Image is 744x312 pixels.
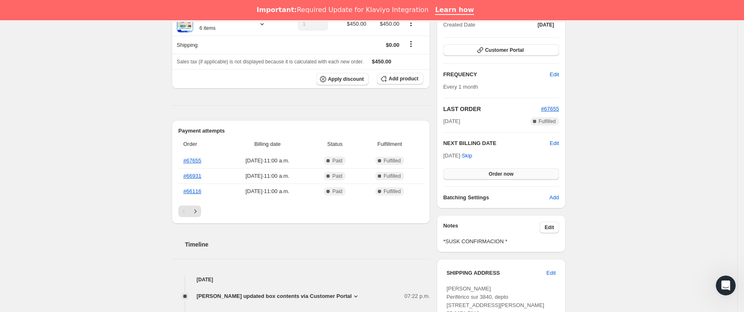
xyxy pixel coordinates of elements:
[361,140,418,148] span: Fulfillment
[443,168,559,180] button: Order now
[316,73,369,85] button: Apply discount
[539,118,556,125] span: Fulfilled
[183,188,201,194] a: #66116
[332,157,342,164] span: Paid
[443,44,559,56] button: Customer Portal
[545,191,564,204] button: Add
[443,70,550,79] h2: FREQUENCY
[443,193,549,202] h6: Batching Settings
[547,269,556,277] span: Edit
[172,276,430,284] h4: [DATE]
[545,224,554,231] span: Edit
[183,157,201,164] a: #67655
[541,105,559,113] button: #67655
[226,172,309,180] span: [DATE] · 11:00 a.m.
[462,152,472,160] span: Skip
[443,117,460,126] span: [DATE]
[716,276,736,295] iframe: Intercom live chat
[542,266,561,280] button: Edit
[404,292,430,300] span: 07:22 p.m.
[443,105,541,113] h2: LAST ORDER
[347,21,366,27] span: $450.00
[443,21,475,29] span: Created Date
[435,6,474,15] a: Learn how
[404,39,418,48] button: Shipping actions
[197,292,360,300] button: [PERSON_NAME] updated box contents via Customer Portal
[226,157,309,165] span: [DATE] · 11:00 a.m.
[485,47,524,53] span: Customer Portal
[377,73,423,85] button: Add product
[443,222,540,233] h3: Notes
[314,140,356,148] span: Status
[389,75,418,82] span: Add product
[332,188,342,195] span: Paid
[384,173,401,179] span: Fulfilled
[226,140,309,148] span: Billing date
[178,206,423,217] nav: Paginación
[549,193,559,202] span: Add
[197,292,352,300] span: [PERSON_NAME] updated box contents via Customer Portal
[447,269,547,277] h3: SHIPPING ADDRESS
[537,22,554,28] span: [DATE]
[532,19,559,31] button: [DATE]
[190,206,201,217] button: Siguiente
[178,127,423,135] h2: Payment attempts
[183,173,201,179] a: #66931
[545,68,564,81] button: Edit
[178,135,224,153] th: Order
[489,171,513,177] span: Order now
[540,222,559,233] button: Edit
[193,16,251,32] div: Plan Aliadx $450/mes
[199,25,216,31] small: 6 items
[443,84,478,90] span: Every 1 month
[443,139,550,148] h2: NEXT BILLING DATE
[380,21,399,27] span: $450.00
[550,70,559,79] span: Edit
[185,240,430,249] h2: Timeline
[372,58,391,65] span: $450.00
[257,6,297,14] b: Important:
[226,187,309,196] span: [DATE] · 11:00 a.m.
[384,188,401,195] span: Fulfilled
[257,6,428,14] div: Required Update for Klaviyo Integration
[541,106,559,112] a: #67655
[328,76,364,82] span: Apply discount
[386,42,399,48] span: $0.00
[332,173,342,179] span: Paid
[177,59,364,65] span: Sales tax (if applicable) is not displayed because it is calculated with each new order.
[172,36,283,54] th: Shipping
[404,19,418,28] button: Product actions
[384,157,401,164] span: Fulfilled
[443,237,559,246] span: *SUSK CONFIRMACION *
[457,149,477,162] button: Skip
[550,139,559,148] button: Edit
[443,152,472,159] span: [DATE] ·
